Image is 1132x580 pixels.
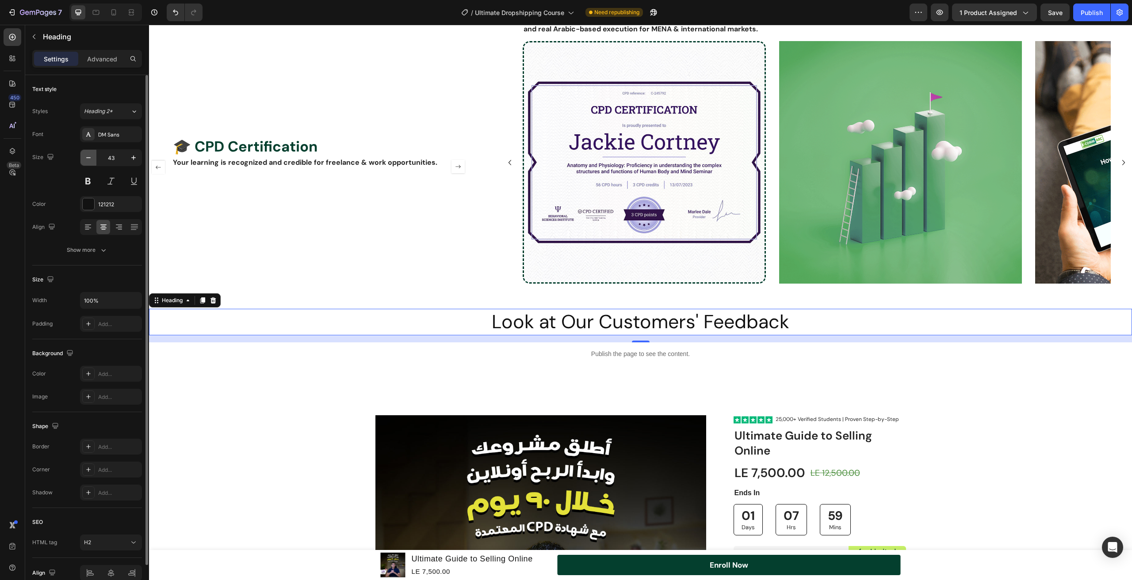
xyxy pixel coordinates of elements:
button: H2 [80,535,142,550]
div: Font [32,130,43,138]
button: Publish [1073,4,1110,21]
div: Add... [98,370,140,378]
input: Auto [80,292,141,308]
p: Mins [679,499,694,507]
button: Show more [32,242,142,258]
div: Text style [32,85,57,93]
div: Size [32,152,56,163]
p: Settings [44,54,69,64]
div: Color [32,370,46,378]
button: Carousel Back Arrow [354,131,368,145]
div: Add... [98,489,140,497]
div: Background [32,348,75,360]
div: 59 [679,483,694,499]
div: Enroll Now [561,534,599,547]
div: 07 [635,483,650,499]
img: gempages_572696560454861639-3e405c36-159c-4b32-9e8c-d8e9850416fa.jpg [374,16,616,259]
button: Enroll Now [409,530,752,551]
div: Shape [32,421,61,432]
img: gempages_572696560454861639-11adfa48-415d-4025-85df-4dc5b72a9cf0.png [886,16,1129,259]
button: Save [1040,4,1070,21]
p: Look at Our Customers' Feedback [1,285,982,310]
div: Open Intercom Messenger [1102,537,1123,558]
div: LE 7,500.00 [262,541,385,553]
span: / [471,8,473,17]
p: Hrs [635,499,650,507]
span: Save [1048,9,1063,16]
button: Carousel Next Arrow [301,134,317,150]
p: for Limited Time [706,523,750,541]
div: HTML tag [32,538,57,546]
p: Heading [43,31,138,42]
p: Days [593,499,606,507]
p: 25,000+ Verified Students | Proven Step-by-Step [627,391,750,398]
button: Carousel Back Arrow [1,134,17,150]
div: Show more [67,246,108,254]
p: 7 [58,7,62,18]
h1: Ultimate Guide to Selling Online [262,527,385,541]
div: Size [32,274,56,286]
div: Heading [11,272,35,280]
div: Undo/Redo [167,4,203,21]
div: Padding [32,320,53,328]
div: DM Sans [98,131,140,139]
div: Align [32,567,57,579]
div: Color [32,200,46,208]
div: Add... [98,466,140,474]
div: Add... [98,443,140,451]
div: Shadow [32,489,53,497]
img: gempages_572696560454861639-82f54736-79ee-4def-b736-ea2474f9a2e3.png [630,16,873,259]
div: Corner [32,466,50,474]
p: Your learning is recognized and credible for freelance & work opportunities. [24,133,292,143]
h3: 🎓 CPD Certification [23,112,293,133]
div: Align [32,221,57,233]
div: Add... [98,393,140,401]
div: LE 7,500.00 [585,440,657,457]
div: SEO [32,518,43,526]
button: 1 product assigned [952,4,1037,21]
span: Need republishing [594,8,639,16]
iframe: Design area [149,25,1132,580]
button: Heading 2* [80,103,142,119]
div: Border [32,443,50,451]
div: Styles [32,107,48,115]
span: Ultimate Dropshipping Course [475,8,564,17]
div: Publish [1081,8,1103,17]
div: Image [32,393,48,401]
div: 121212 [98,201,140,208]
p: Advanced [87,54,117,64]
span: H2 [84,539,91,546]
p: Ends In [585,464,756,473]
div: Beta [7,162,21,169]
span: Heading 2* [84,107,113,115]
div: Width [32,296,47,304]
div: 450 [8,94,21,101]
button: 7 [4,4,66,21]
div: 01 [593,483,606,499]
h1: Ultimate Guide to Selling Online [585,403,757,435]
div: LE 12,500.00 [661,442,712,455]
button: Carousel Next Arrow [968,131,982,145]
div: Add... [98,320,140,328]
span: 1 product assigned [960,8,1017,17]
